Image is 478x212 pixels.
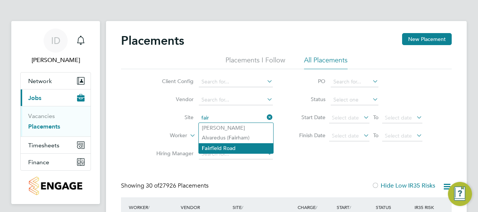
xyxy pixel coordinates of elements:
[150,114,194,121] label: Site
[292,114,325,121] label: Start Date
[28,159,49,166] span: Finance
[371,130,381,140] span: To
[202,145,211,151] b: Fair
[28,112,55,120] a: Vacancies
[21,89,91,106] button: Jobs
[385,114,412,121] span: Select date
[28,77,52,85] span: Network
[199,133,273,143] li: Alvaredus ( ham)
[402,33,452,45] button: New Placement
[21,73,91,89] button: Network
[28,94,41,101] span: Jobs
[385,132,412,139] span: Select date
[292,96,325,103] label: Status
[332,132,359,139] span: Select date
[11,21,100,204] nav: Main navigation
[199,95,273,105] input: Search for...
[28,123,60,130] a: Placements
[199,123,273,133] li: [PERSON_NAME]
[199,143,273,153] li: field Road
[372,182,435,189] label: Hide Low IR35 Risks
[29,177,82,195] img: countryside-properties-logo-retina.png
[304,56,348,69] li: All Placements
[150,96,194,103] label: Vendor
[146,182,159,189] span: 30 of
[146,182,209,189] span: 27926 Placements
[20,29,91,65] a: ID[PERSON_NAME]
[121,182,210,190] div: Showing
[28,142,59,149] span: Timesheets
[228,135,238,141] b: Fair
[121,33,184,48] h2: Placements
[199,149,273,159] input: Search for...
[144,132,187,139] label: Worker
[199,77,273,87] input: Search for...
[331,95,378,105] input: Select one
[332,114,359,121] span: Select date
[292,132,325,139] label: Finish Date
[225,56,285,69] li: Placements I Follow
[292,78,325,85] label: PO
[21,137,91,153] button: Timesheets
[20,56,91,65] span: Iana Dobac
[150,78,194,85] label: Client Config
[448,182,472,206] button: Engage Resource Center
[150,150,194,157] label: Hiring Manager
[371,112,381,122] span: To
[51,36,61,45] span: ID
[21,154,91,170] button: Finance
[331,77,378,87] input: Search for...
[21,106,91,136] div: Jobs
[199,113,273,123] input: Search for...
[20,177,91,195] a: Go to home page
